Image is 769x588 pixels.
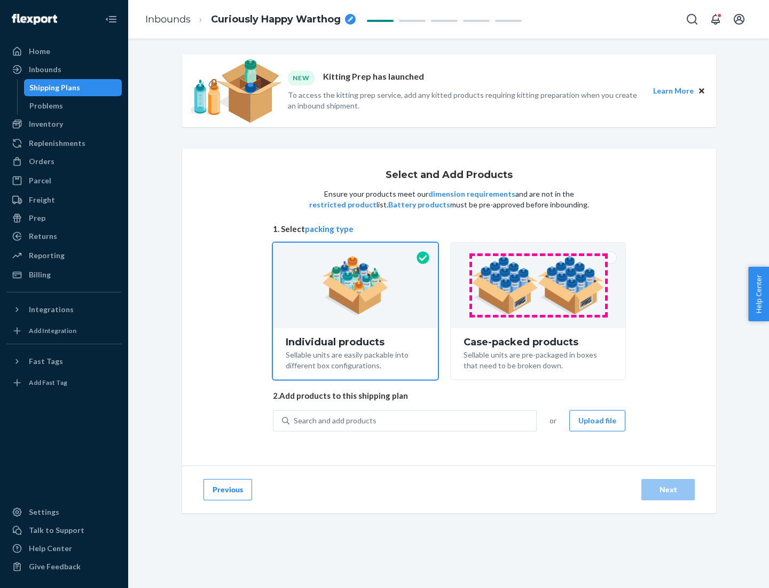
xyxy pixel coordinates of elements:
div: NEW [288,71,315,85]
a: Inventory [6,115,122,133]
button: dimension requirements [428,189,515,199]
ol: breadcrumbs [137,4,364,35]
button: packing type [305,223,354,235]
div: Give Feedback [29,561,81,572]
a: Talk to Support [6,522,122,539]
a: Add Integration [6,322,122,339]
button: Fast Tags [6,353,122,370]
div: Add Integration [29,326,76,335]
div: Individual products [286,337,425,347]
div: Inbounds [29,64,61,75]
img: individual-pack.facf35554cb0f1810c75b2bd6df2d64e.png [322,256,389,315]
span: or [550,415,556,426]
a: Orders [6,153,122,170]
button: Learn More [653,85,694,97]
div: Add Fast Tag [29,378,67,387]
button: Previous [203,479,252,500]
button: Next [641,479,695,500]
img: Flexport logo [12,14,57,25]
div: Reporting [29,250,65,261]
a: Returns [6,228,122,245]
img: case-pack.59cecea509d18c883b923b81aeac6d0b.png [472,256,605,315]
div: Help Center [29,543,72,554]
button: Help Center [748,267,769,321]
button: Give Feedback [6,558,122,575]
button: Open Search Box [681,9,703,30]
div: Problems [29,100,63,111]
div: Talk to Support [29,525,84,536]
a: Home [6,43,122,60]
p: Kitting Prep has launched [323,71,424,85]
div: Home [29,46,50,57]
div: Returns [29,231,57,242]
div: Replenishments [29,138,85,149]
div: Shipping Plans [29,82,80,93]
a: Freight [6,191,122,208]
button: Close Navigation [100,9,122,30]
button: Integrations [6,301,122,318]
p: To access the kitting prep service, add any kitted products requiring kitting preparation when yo... [288,90,644,111]
a: Shipping Plans [24,79,122,96]
button: Close [696,85,708,97]
div: Inventory [29,119,63,129]
a: Help Center [6,540,122,557]
a: Problems [24,97,122,114]
div: Next [650,484,686,495]
div: Fast Tags [29,356,63,367]
a: Inbounds [6,61,122,78]
button: Battery products [388,199,450,210]
div: Prep [29,213,45,223]
a: Settings [6,504,122,521]
span: 1. Select [273,223,625,235]
div: Search and add products [294,415,376,426]
div: Settings [29,507,59,517]
h1: Select and Add Products [386,170,513,181]
button: Open notifications [705,9,726,30]
button: Open account menu [728,9,750,30]
div: Billing [29,269,51,280]
button: restricted product [309,199,376,210]
button: Upload file [569,410,625,431]
div: Orders [29,156,54,167]
span: 2. Add products to this shipping plan [273,390,625,401]
div: Parcel [29,175,51,186]
a: Add Fast Tag [6,374,122,391]
div: Sellable units are easily packable into different box configurations. [286,347,425,371]
div: Sellable units are pre-packaged in boxes that need to be broken down. [464,347,613,371]
a: Replenishments [6,135,122,152]
div: Freight [29,195,55,205]
span: Curiously Happy Warthog [211,13,341,27]
div: Integrations [29,304,74,315]
p: Ensure your products meet our and are not in the list. must be pre-approved before inbounding. [308,189,590,210]
a: Parcel [6,172,122,189]
a: Prep [6,210,122,227]
a: Reporting [6,247,122,264]
a: Inbounds [145,13,191,25]
div: Case-packed products [464,337,613,347]
a: Billing [6,266,122,283]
